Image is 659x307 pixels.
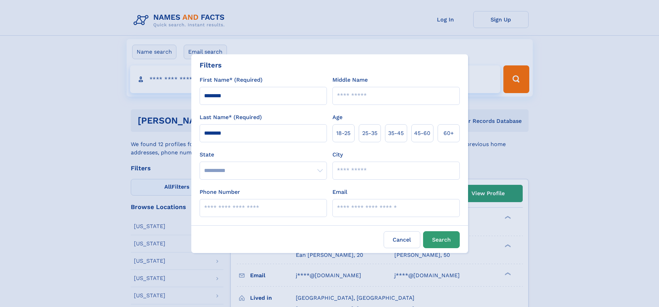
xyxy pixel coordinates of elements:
[414,129,430,137] span: 45‑60
[443,129,454,137] span: 60+
[384,231,420,248] label: Cancel
[362,129,377,137] span: 25‑35
[200,60,222,70] div: Filters
[423,231,460,248] button: Search
[336,129,350,137] span: 18‑25
[332,188,347,196] label: Email
[200,151,327,159] label: State
[332,151,343,159] label: City
[200,76,263,84] label: First Name* (Required)
[200,188,240,196] label: Phone Number
[200,113,262,121] label: Last Name* (Required)
[388,129,404,137] span: 35‑45
[332,113,342,121] label: Age
[332,76,368,84] label: Middle Name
